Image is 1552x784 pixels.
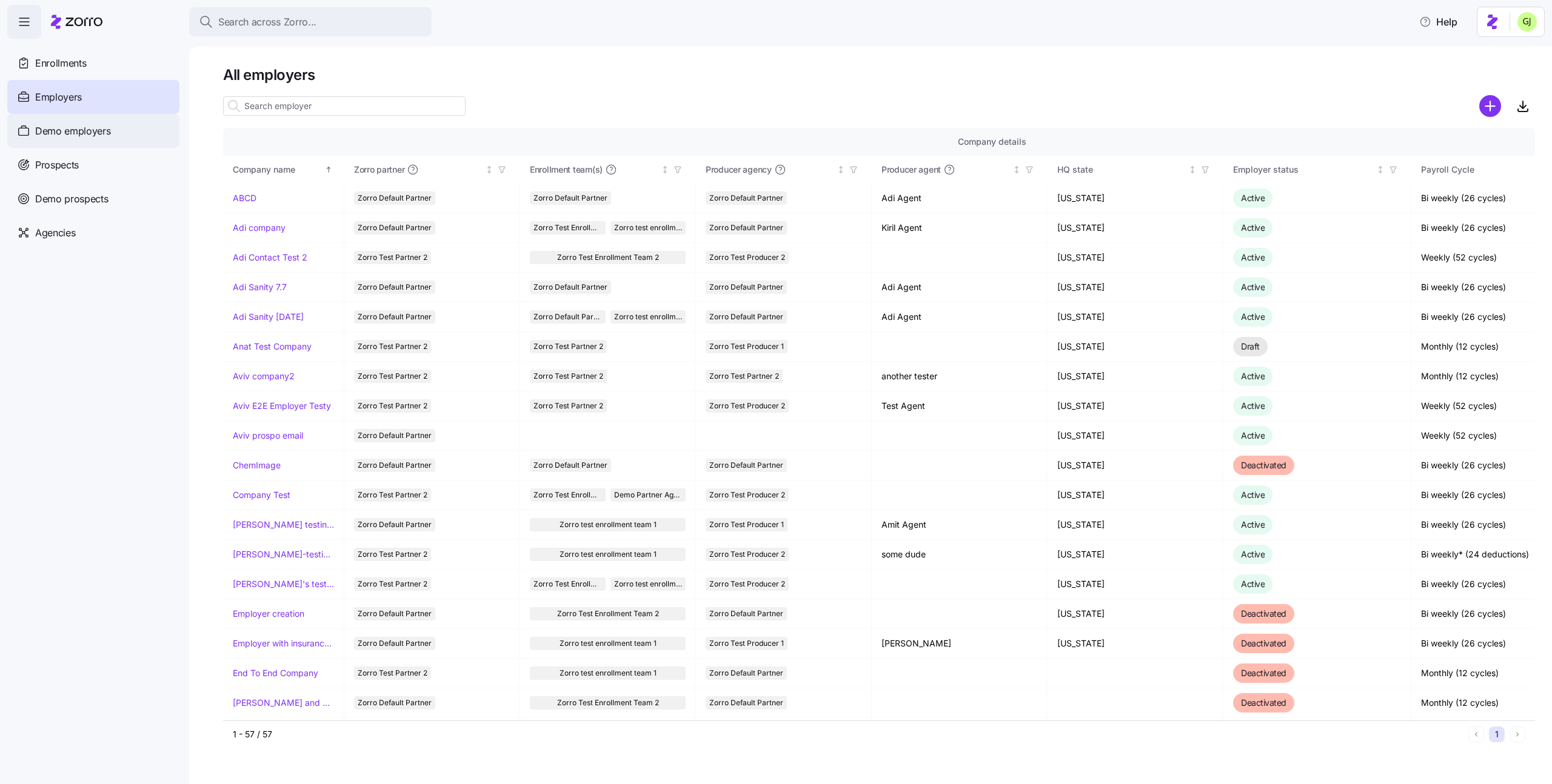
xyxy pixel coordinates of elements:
a: Aviv prospo email [233,430,303,442]
span: Demo employers [35,124,111,139]
td: [US_STATE] [1048,421,1223,451]
a: [PERSON_NAME] and ChemImage [233,697,334,709]
td: [PERSON_NAME] [872,629,1048,659]
th: Producer agencyNot sorted [696,156,872,184]
span: Employers [35,90,82,105]
span: Active [1241,252,1265,262]
span: Zorro Test Enrollment Team 2 [557,696,659,709]
span: Zorro Default Partner [709,459,783,472]
span: Zorro Default Partner [533,310,602,324]
a: [PERSON_NAME]'s test account [233,578,334,590]
td: [US_STATE] [1048,213,1223,243]
th: Enrollment team(s)Not sorted [520,156,696,184]
input: Search employer [223,96,466,116]
span: Zorro Default Partner [533,459,607,472]
span: Zorro Test Partner 2 [533,370,603,383]
span: Zorro test enrollment team 1 [560,666,657,680]
td: [US_STATE] [1048,184,1223,213]
span: Active [1241,400,1265,411]
span: Zorro Test Partner 2 [358,577,427,591]
button: Search across Zorro... [189,7,432,36]
td: [US_STATE] [1048,599,1223,629]
a: Employer creation [233,608,304,620]
td: [US_STATE] [1048,362,1223,391]
span: Zorro Test Enrollment Team 2 [533,488,602,502]
th: HQ stateNot sorted [1048,156,1223,184]
div: Not sorted [1376,165,1385,174]
span: Zorro Test Partner 2 [358,666,427,680]
span: Zorro Test Enrollment Team 2 [557,251,659,264]
td: [US_STATE] [1048,391,1223,421]
span: Zorro Test Producer 1 [709,637,784,650]
a: Prospects [7,148,179,182]
div: Not sorted [661,165,669,174]
span: Zorro Default Partner [709,221,783,234]
svg: add icon [1479,95,1501,117]
span: Demo Partner Agency [614,488,683,502]
div: Payroll Cycle [1421,163,1550,176]
span: Zorro Test Partner 2 [358,399,427,413]
span: Producer agent [881,164,941,176]
td: [US_STATE] [1048,451,1223,480]
img: b91c5c9db8bb9f3387758c2d7cf845d3 [1517,12,1537,32]
span: Active [1241,193,1265,203]
span: Zorro Default Partner [358,637,432,650]
span: Zorro Test Partner 2 [358,340,427,353]
div: Not sorted [485,165,493,174]
td: Amit Agent [872,510,1048,540]
a: [PERSON_NAME] testing recording [233,519,334,531]
span: Zorro Test Partner 2 [533,340,603,353]
div: Not sorted [1012,165,1021,174]
span: Zorro Test Partner 2 [358,488,427,502]
div: Sorted ascending [324,165,333,174]
span: Deactivated [1241,697,1286,708]
a: Company Test [233,489,290,501]
span: Zorro Test Partner 2 [358,251,427,264]
a: Adi Sanity 7.7 [233,281,287,293]
td: [US_STATE] [1048,510,1223,540]
a: Anat Test Company [233,341,312,353]
a: Adi Sanity [DATE] [233,311,304,323]
span: Zorro Test Enrollment Team 2 [557,607,659,620]
td: Kiril Agent [872,213,1048,243]
span: Deactivated [1241,638,1286,648]
span: Active [1241,311,1265,322]
span: Deactivated [1241,608,1286,619]
span: Zorro Test Producer 1 [709,340,784,353]
span: Zorro Default Partner [709,696,783,709]
span: Zorro partner [354,164,404,176]
span: Zorro Default Partner [358,310,432,324]
span: Zorro Default Partner [358,518,432,531]
span: Zorro Default Partner [358,429,432,442]
td: [US_STATE] [1048,480,1223,510]
span: Zorro Default Partner [709,666,783,680]
span: Zorro Test Partner 2 [709,370,779,383]
a: Employer with insurance problems [233,637,334,649]
button: Previous page [1468,726,1484,742]
span: Zorro Test Producer 2 [709,488,785,502]
span: Zorro test enrollment team 1 [614,577,683,591]
a: ABCD [233,192,256,204]
th: Zorro partnerNot sorted [344,156,520,184]
span: Zorro test enrollment team 1 [560,518,657,531]
a: Enrollments [7,46,179,80]
span: Zorro Test Producer 1 [709,518,784,531]
span: Enrollment team(s) [530,164,603,176]
span: Zorro Default Partner [709,191,783,205]
span: Demo prospects [35,191,109,207]
span: Active [1241,282,1265,292]
span: Producer agency [706,164,772,176]
th: Employer statusNot sorted [1223,156,1411,184]
span: Zorro Test Producer 2 [709,577,785,591]
span: Zorro Default Partner [709,310,783,324]
td: some dude [872,540,1048,570]
td: [US_STATE] [1048,243,1223,273]
span: Zorro test enrollment team 1 [560,637,657,650]
button: Next page [1510,726,1525,742]
td: [US_STATE] [1048,332,1223,362]
div: Employer status [1233,163,1374,176]
a: [PERSON_NAME]-testing-payroll [233,548,334,560]
span: Active [1241,549,1265,559]
td: Adi Agent [872,184,1048,213]
td: [US_STATE] [1048,273,1223,302]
